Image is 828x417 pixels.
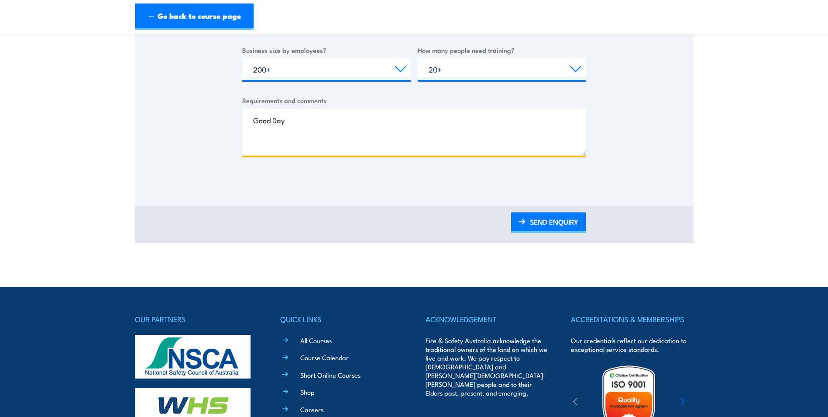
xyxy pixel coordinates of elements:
h4: ACCREDITATIONS & MEMBERSHIPS [571,313,693,325]
a: ← Go back to course page [135,3,254,30]
label: Business size by employees? [242,45,411,55]
a: Course Calendar [300,353,349,362]
label: How many people need training? [418,45,586,55]
img: nsca-logo-footer [135,335,251,379]
a: Careers [300,405,323,414]
a: All Courses [300,336,332,345]
h4: QUICK LINKS [280,313,402,325]
p: Our credentials reflect our dedication to exceptional service standards. [571,336,693,354]
a: Shop [300,387,315,396]
h4: ACKNOWLEDGEMENT [426,313,548,325]
label: Requirements and comments [242,95,586,105]
a: SEND ENQUIRY [511,212,586,233]
a: Short Online Courses [300,370,361,379]
h4: OUR PARTNERS [135,313,257,325]
p: Fire & Safety Australia acknowledge the traditional owners of the land on which we live and work.... [426,336,548,397]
